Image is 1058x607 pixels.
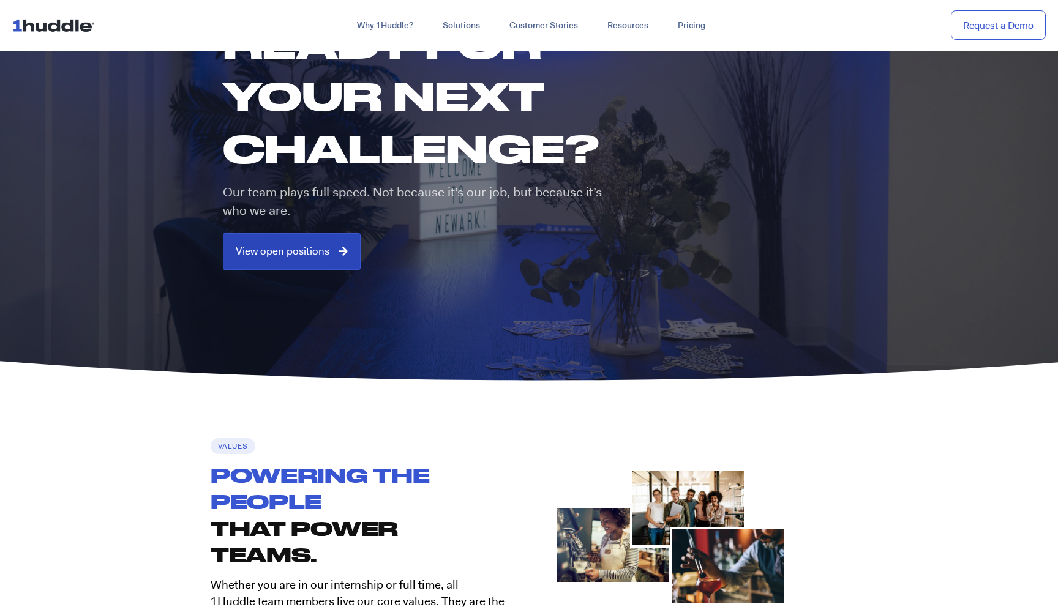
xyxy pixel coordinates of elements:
h2: that power teams. [211,462,505,568]
h1: Ready for your next challenge? [223,18,625,174]
img: ... [12,13,100,37]
a: Customer Stories [495,15,593,37]
span: Powering the people [211,463,429,513]
a: Resources [593,15,663,37]
img: career-ol-2 [630,469,746,548]
a: Why 1Huddle? [342,15,428,37]
p: Our team plays full speed. Not because it’s our job, but because it’s who we are. [223,184,615,220]
h6: Values [211,438,255,454]
a: Request a Demo [951,10,1046,40]
a: View open positions [223,233,361,270]
a: Solutions [428,15,495,37]
span: View open positions [236,246,329,257]
a: Pricing [663,15,720,37]
img: career-ol-3 [670,527,786,606]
